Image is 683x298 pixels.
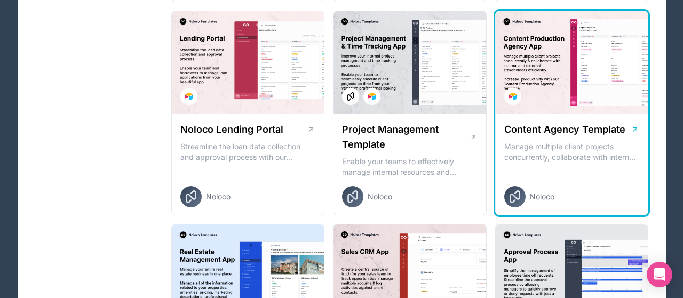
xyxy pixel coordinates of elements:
[342,156,478,178] p: Enable your teams to effectively manage internal resources and execute client projects on time.
[504,122,625,137] h1: Content Agency Template
[180,141,316,163] p: Streamline the loan data collection and approval process with our Lending Portal template.
[647,262,672,287] div: Open Intercom Messenger
[509,92,517,101] img: Airtable Logo
[504,141,640,163] p: Manage multiple client projects concurrently, collaborate with internal and external stakeholders...
[530,191,554,202] span: Noloco
[368,191,392,202] span: Noloco
[185,92,193,101] img: Airtable Logo
[180,122,283,137] h1: Noloco Lending Portal
[206,191,231,202] span: Noloco
[368,92,376,101] img: Airtable Logo
[342,122,470,152] h1: Project Management Template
